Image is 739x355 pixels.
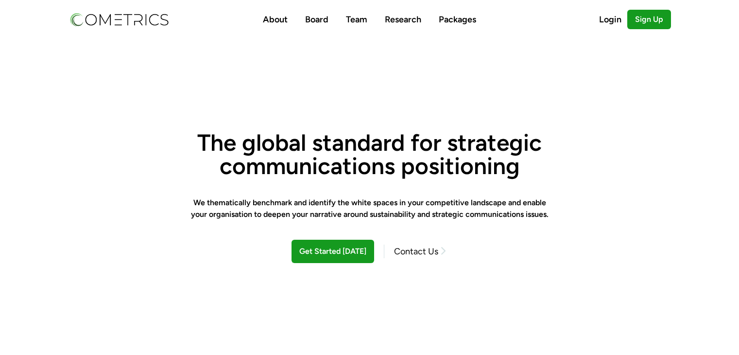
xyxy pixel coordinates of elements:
[385,14,421,25] a: Research
[292,240,374,263] a: Get Started [DATE]
[439,14,476,25] a: Packages
[69,11,170,28] img: Cometrics
[346,14,367,25] a: Team
[185,197,554,220] h2: We thematically benchmark and identify the white spaces in your competitive landscape and enable ...
[627,10,671,29] a: Sign Up
[185,131,554,177] h1: The global standard for strategic communications positioning
[305,14,328,25] a: Board
[263,14,288,25] a: About
[384,245,447,258] a: Contact Us
[599,13,627,26] a: Login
